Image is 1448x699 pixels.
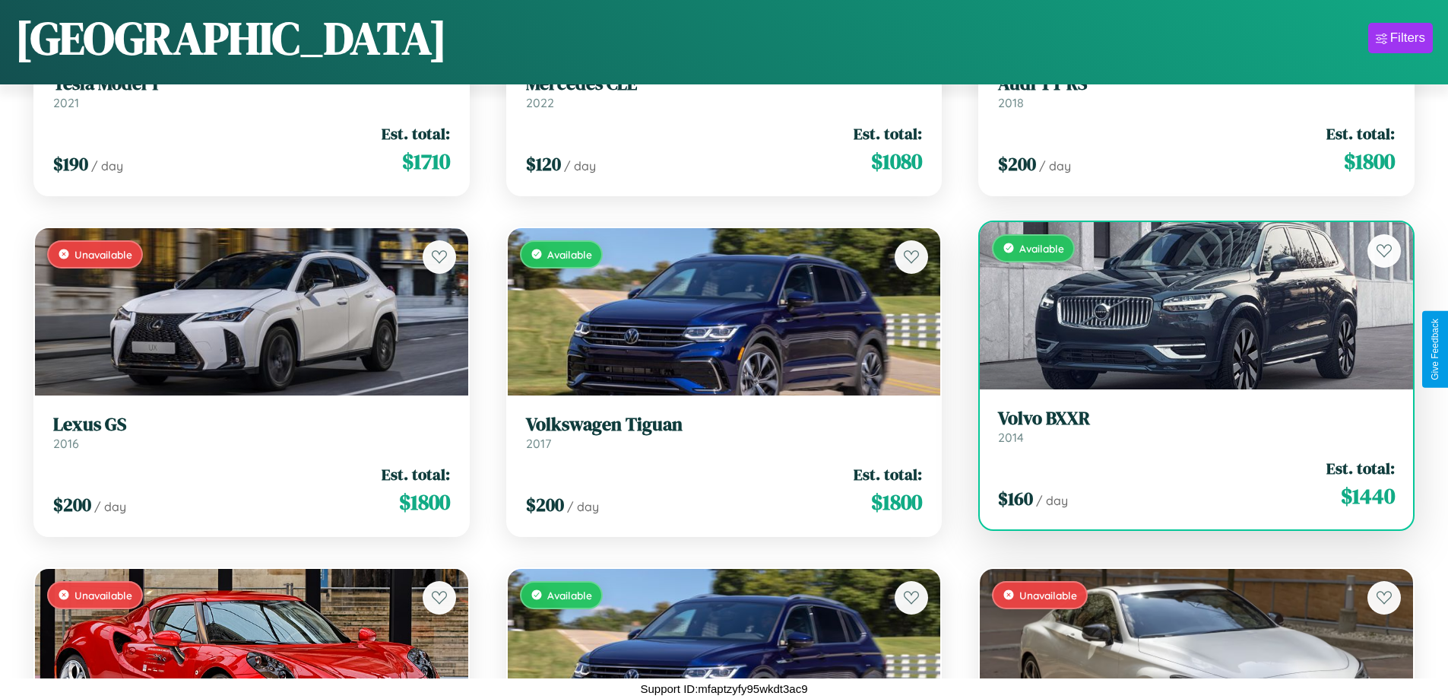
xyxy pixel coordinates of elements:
span: Available [547,248,592,261]
a: Mercedes CLE2022 [526,73,923,110]
h1: [GEOGRAPHIC_DATA] [15,7,447,69]
a: Volkswagen Tiguan2017 [526,414,923,451]
span: 2014 [998,430,1024,445]
span: 2017 [526,436,551,451]
a: Lexus GS2016 [53,414,450,451]
span: $ 120 [526,151,561,176]
span: $ 1710 [402,146,450,176]
span: Est. total: [1326,122,1395,145]
a: Audi TT RS2018 [998,73,1395,110]
span: $ 200 [526,492,564,517]
span: 2021 [53,95,79,110]
span: $ 190 [53,151,88,176]
span: $ 1440 [1341,481,1395,511]
h3: Volvo BXXR [998,408,1395,430]
a: Tesla Model Y2021 [53,73,450,110]
span: Available [547,589,592,602]
span: / day [1039,158,1071,173]
div: Filters [1390,30,1425,46]
a: Volvo BXXR2014 [998,408,1395,445]
span: / day [94,499,126,514]
span: Est. total: [382,463,450,485]
button: Filters [1368,23,1433,53]
span: / day [567,499,599,514]
span: $ 1800 [871,487,922,517]
h3: Tesla Model Y [53,73,450,95]
span: $ 1800 [1344,146,1395,176]
h3: Mercedes CLE [526,73,923,95]
span: Est. total: [382,122,450,145]
h3: Lexus GS [53,414,450,436]
h3: Volkswagen Tiguan [526,414,923,436]
span: / day [564,158,596,173]
span: $ 1800 [399,487,450,517]
span: 2016 [53,436,79,451]
span: 2022 [526,95,554,110]
h3: Audi TT RS [998,73,1395,95]
span: Est. total: [854,122,922,145]
span: Unavailable [1019,589,1077,602]
span: Available [1019,242,1064,255]
span: / day [1036,493,1068,508]
span: $ 200 [998,151,1036,176]
div: Give Feedback [1430,319,1440,380]
span: Unavailable [74,248,132,261]
span: $ 160 [998,486,1033,511]
span: / day [91,158,123,173]
span: 2018 [998,95,1024,110]
span: $ 200 [53,492,91,517]
span: $ 1080 [871,146,922,176]
span: Unavailable [74,589,132,602]
span: Est. total: [854,463,922,485]
p: Support ID: mfaptzyfy95wkdt3ac9 [640,678,807,699]
span: Est. total: [1326,457,1395,479]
